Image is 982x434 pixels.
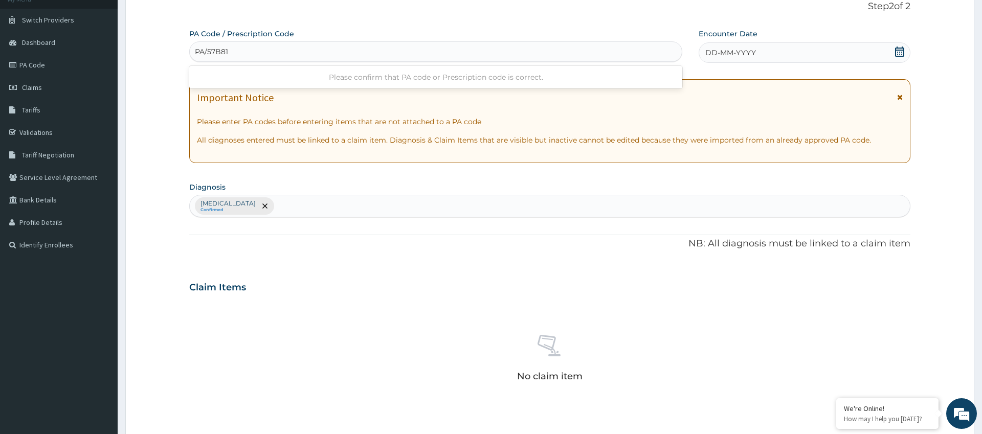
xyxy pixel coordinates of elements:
[168,5,192,30] div: Minimize live chat window
[189,237,910,250] p: NB: All diagnosis must be linked to a claim item
[705,48,756,58] span: DD-MM-YYYY
[189,29,294,39] label: PA Code / Prescription Code
[53,57,172,71] div: Chat with us now
[5,279,195,315] textarea: Type your message and hit 'Enter'
[22,38,55,47] span: Dashboard
[197,135,902,145] p: All diagnoses entered must be linked to a claim item. Diagnosis & Claim Items that are visible bu...
[19,51,41,77] img: d_794563401_company_1708531726252_794563401
[22,15,74,25] span: Switch Providers
[844,404,931,413] div: We're Online!
[197,117,902,127] p: Please enter PA codes before entering items that are not attached to a PA code
[699,29,757,39] label: Encounter Date
[189,182,226,192] label: Diagnosis
[22,150,74,159] span: Tariff Negotiation
[189,282,246,293] h3: Claim Items
[189,1,910,12] p: Step 2 of 2
[59,129,141,232] span: We're online!
[189,68,682,86] div: Please confirm that PA code or Prescription code is correct.
[22,105,40,115] span: Tariffs
[22,83,42,92] span: Claims
[197,92,274,103] h1: Important Notice
[517,371,583,381] p: No claim item
[844,415,931,423] p: How may I help you today?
